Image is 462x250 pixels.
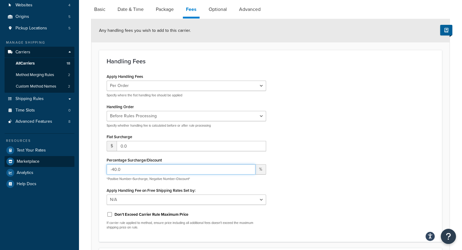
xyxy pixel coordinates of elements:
span: 18 [67,61,70,66]
li: Origins [5,11,74,22]
a: Advanced [236,2,264,17]
div: Resources [5,138,74,143]
span: Websites [15,3,33,8]
li: Method Merging Rules [5,69,74,81]
a: Marketplace [5,156,74,167]
li: Time Slots [5,105,74,116]
label: Apply Handling Fee on Free Shipping Rates Set by: [107,188,196,193]
label: Flat Surcharge [107,135,132,139]
span: 4 [68,3,70,8]
a: Basic [91,2,108,17]
p: *Positive Number=Surcharge, Negative Number=Discount* [107,177,266,181]
span: Test Your Rates [17,148,46,153]
span: Marketplace [17,159,39,164]
a: Pickup Locations5 [5,23,74,34]
p: Specify where the flat handling fee should be applied [107,93,266,98]
a: Time Slots0 [5,105,74,116]
span: 8 [68,119,70,124]
span: 2 [68,72,70,78]
span: Origins [15,14,29,19]
a: Fees [183,2,200,18]
a: Custom Method Names2 [5,81,74,92]
span: Carriers [15,50,30,55]
span: Shipping Rules [15,96,44,102]
span: Time Slots [15,108,35,113]
span: $ [107,141,117,151]
a: Optional [206,2,230,17]
span: Any handling fees you wish to add to this carrier. [99,27,191,34]
a: Shipping Rules [5,93,74,105]
label: Don't Exceed Carrier Rule Maximum Price [115,212,188,217]
a: Package [153,2,177,17]
li: Custom Method Names [5,81,74,92]
p: If carrier rule applied to method, ensure price including all additional fees doesn't exceed the ... [107,221,266,230]
button: Show Help Docs [440,25,452,35]
li: Advanced Features [5,116,74,127]
span: 5 [68,14,70,19]
div: Manage Shipping [5,40,74,45]
span: 2 [68,84,70,89]
li: Pickup Locations [5,23,74,34]
a: Help Docs [5,178,74,189]
label: Percentage Surcharge/Discount [107,158,162,162]
h3: Handling Fees [107,58,434,65]
a: Origins5 [5,11,74,22]
a: Date & Time [115,2,147,17]
span: 5 [68,26,70,31]
span: Advanced Features [15,119,52,124]
span: Custom Method Names [16,84,56,89]
p: Specify whether handling fee is calculated before or after rule processing [107,123,266,128]
li: Carriers [5,47,74,93]
button: Open Resource Center [441,229,456,244]
span: Method Merging Rules [16,72,54,78]
label: Apply Handling Fees [107,74,143,79]
a: Test Your Rates [5,145,74,156]
a: AllCarriers18 [5,58,74,69]
a: Advanced Features8 [5,116,74,127]
a: Carriers [5,47,74,58]
span: % [255,164,266,175]
span: 0 [68,108,70,113]
a: Analytics [5,167,74,178]
span: Pickup Locations [15,26,47,31]
span: Analytics [17,170,33,175]
a: Method Merging Rules2 [5,69,74,81]
span: All Carriers [16,61,35,66]
span: Help Docs [17,182,36,187]
label: Handling Order [107,105,134,109]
